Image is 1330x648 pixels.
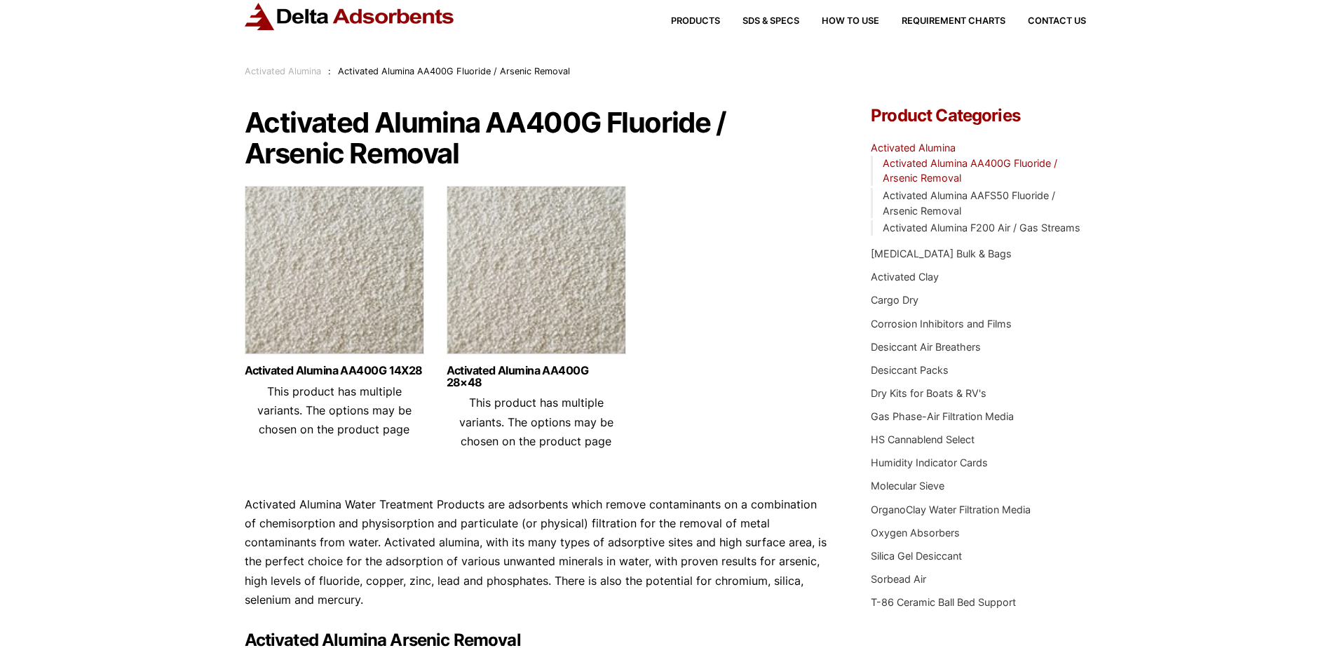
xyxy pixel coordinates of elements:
a: Molecular Sieve [871,480,944,492]
a: Corrosion Inhibitors and Films [871,318,1012,330]
a: Dry Kits for Boats & RV's [871,387,986,399]
span: : [328,66,331,76]
a: Humidity Indicator Cards [871,457,988,468]
a: Activated Alumina AA400G 28×48 [447,365,626,389]
a: Activated Alumina AA400G Fluoride / Arsenic Removal [883,157,1057,184]
a: Activated Alumina [871,142,956,154]
a: HS Cannablend Select [871,433,975,445]
a: T-86 Ceramic Ball Bed Support [871,596,1016,608]
a: Activated Alumina AAFS50 Fluoride / Arsenic Removal [883,189,1055,217]
span: Requirement Charts [902,17,1005,26]
img: Delta Adsorbents [245,3,455,30]
a: Contact Us [1005,17,1086,26]
p: Activated Alumina Water Treatment Products are adsorbents which remove contaminants on a combinat... [245,495,829,609]
h1: Activated Alumina AA400G Fluoride / Arsenic Removal [245,107,829,169]
a: Requirement Charts [879,17,1005,26]
a: [MEDICAL_DATA] Bulk & Bags [871,248,1012,259]
a: Gas Phase-Air Filtration Media [871,410,1014,422]
span: Contact Us [1028,17,1086,26]
a: SDS & SPECS [720,17,799,26]
a: Silica Gel Desiccant [871,550,962,562]
span: This product has multiple variants. The options may be chosen on the product page [257,384,412,436]
a: OrganoClay Water Filtration Media [871,504,1031,515]
a: Activated Alumina [245,66,321,76]
span: How to Use [822,17,879,26]
span: SDS & SPECS [742,17,799,26]
a: Desiccant Packs [871,364,949,376]
a: Oxygen Absorbers [871,527,960,539]
a: Desiccant Air Breathers [871,341,981,353]
span: Activated Alumina AA400G Fluoride / Arsenic Removal [338,66,570,76]
span: Products [671,17,720,26]
a: Cargo Dry [871,294,918,306]
a: Activated Alumina F200 Air / Gas Streams [883,222,1080,234]
a: Products [649,17,720,26]
h4: Product Categories [871,107,1085,124]
a: How to Use [799,17,879,26]
a: Sorbead Air [871,573,926,585]
a: Activated Alumina AA400G 14X28 [245,365,424,377]
span: This product has multiple variants. The options may be chosen on the product page [459,396,613,447]
a: Activated Clay [871,271,939,283]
